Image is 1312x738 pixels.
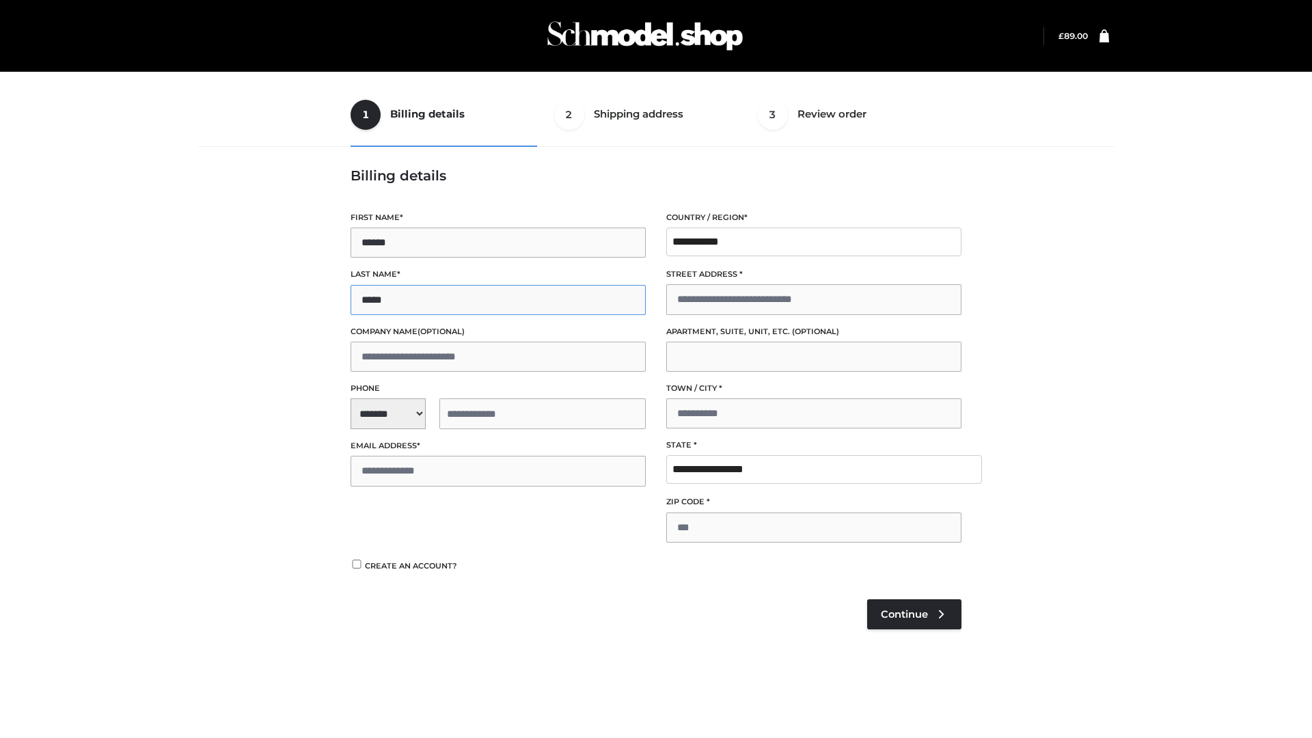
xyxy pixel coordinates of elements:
label: State [666,439,961,452]
a: Continue [867,599,961,629]
img: Schmodel Admin 964 [543,9,748,63]
a: £89.00 [1058,31,1088,41]
label: Town / City [666,382,961,395]
label: Street address [666,268,961,281]
label: Email address [351,439,646,452]
span: (optional) [418,327,465,336]
label: Company name [351,325,646,338]
label: Last name [351,268,646,281]
span: (optional) [792,327,839,336]
bdi: 89.00 [1058,31,1088,41]
h3: Billing details [351,167,961,184]
span: £ [1058,31,1064,41]
input: Create an account? [351,560,363,569]
label: Phone [351,382,646,395]
label: ZIP Code [666,495,961,508]
label: Apartment, suite, unit, etc. [666,325,961,338]
span: Create an account? [365,561,457,571]
label: Country / Region [666,211,961,224]
label: First name [351,211,646,224]
span: Continue [881,608,928,620]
